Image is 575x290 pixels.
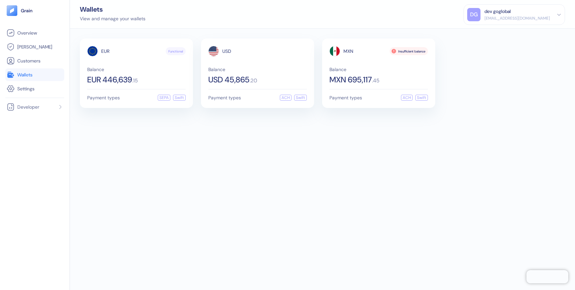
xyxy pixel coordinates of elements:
div: Insufficient balance [390,47,428,55]
a: [PERSON_NAME] [7,43,63,51]
div: Swift [415,95,428,101]
span: Balance [208,67,307,72]
span: Developer [17,104,39,110]
span: Payment types [208,95,241,100]
div: [EMAIL_ADDRESS][DOMAIN_NAME] [484,15,550,21]
span: Customers [17,57,41,64]
span: Wallets [17,71,33,78]
div: SEPA [158,95,170,101]
iframe: Chatra live chat [526,270,568,283]
div: ACH [280,95,291,101]
div: Wallets [80,6,145,13]
span: USD [222,49,231,53]
span: Balance [329,67,428,72]
span: Payment types [87,95,120,100]
div: ACH [401,95,413,101]
div: DG [467,8,480,21]
span: . 45 [372,78,379,83]
div: View and manage your wallets [80,15,145,22]
div: Swift [173,95,186,101]
span: . 15 [132,78,138,83]
span: Overview [17,30,37,36]
span: MXN [343,49,353,53]
span: USD 45,865 [208,76,250,84]
img: logo-tablet-V2.svg [7,5,17,16]
span: MXN 695,117 [329,76,372,84]
span: EUR 446,639 [87,76,132,84]
span: Balance [87,67,186,72]
a: Customers [7,57,63,65]
a: Settings [7,85,63,93]
span: Settings [17,85,35,92]
span: Functional [168,49,183,54]
span: EUR [101,49,109,53]
div: Swift [294,95,307,101]
div: dev goglobal [484,8,511,15]
a: Overview [7,29,63,37]
a: Wallets [7,71,63,79]
span: [PERSON_NAME] [17,44,52,50]
span: Payment types [329,95,362,100]
img: logo [21,8,33,13]
span: . 20 [250,78,257,83]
